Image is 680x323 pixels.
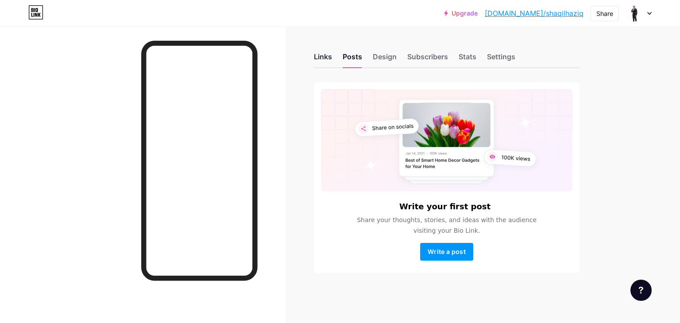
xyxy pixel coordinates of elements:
[487,51,515,67] div: Settings
[346,215,547,236] span: Share your thoughts, stories, and ideas with the audience visiting your Bio Link.
[373,51,397,67] div: Design
[428,248,466,255] span: Write a post
[420,243,473,261] button: Write a post
[399,202,491,211] h6: Write your first post
[343,51,362,67] div: Posts
[314,51,332,67] div: Links
[596,9,613,18] div: Share
[459,51,476,67] div: Stats
[485,8,583,19] a: [DOMAIN_NAME]/shaqilhaziq
[626,5,642,22] img: shaqilhaziq
[444,10,478,17] a: Upgrade
[407,51,448,67] div: Subscribers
